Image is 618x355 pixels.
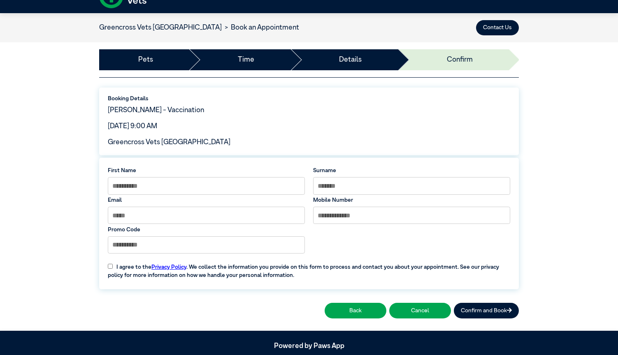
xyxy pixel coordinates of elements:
[138,55,153,65] a: Pets
[99,23,299,33] nav: breadcrumb
[108,264,113,269] input: I agree to thePrivacy Policy. We collect the information you provide on this form to process and ...
[151,264,186,270] a: Privacy Policy
[476,20,519,35] button: Contact Us
[389,303,451,318] button: Cancel
[325,303,386,318] button: Back
[339,55,362,65] a: Details
[108,166,305,175] label: First Name
[108,196,305,204] label: Email
[313,196,510,204] label: Mobile Number
[108,123,157,130] span: [DATE] 9:00 AM
[108,107,204,114] span: [PERSON_NAME] - Vaccination
[108,139,230,146] span: Greencross Vets [GEOGRAPHIC_DATA]
[238,55,254,65] a: Time
[313,166,510,175] label: Surname
[108,95,510,103] label: Booking Details
[99,342,519,350] h5: Powered by Paws App
[222,23,299,33] li: Book an Appointment
[454,303,519,318] button: Confirm and Book
[99,24,222,31] a: Greencross Vets [GEOGRAPHIC_DATA]
[104,257,514,279] label: I agree to the . We collect the information you provide on this form to process and contact you a...
[108,226,305,234] label: Promo Code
